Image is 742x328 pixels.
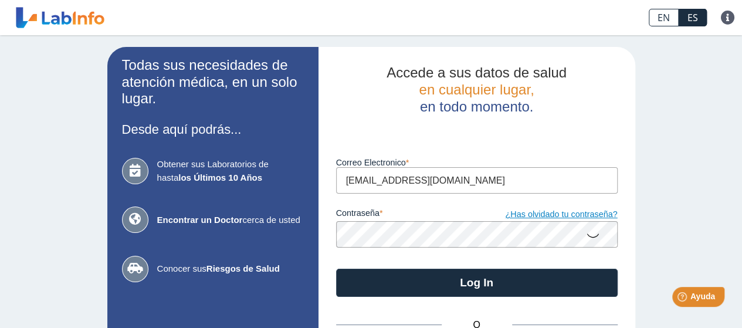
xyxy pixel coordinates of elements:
[178,173,262,182] b: los Últimos 10 Años
[477,208,618,221] a: ¿Has olvidado tu contraseña?
[679,9,707,26] a: ES
[157,214,304,227] span: cerca de usted
[157,262,304,276] span: Conocer sus
[336,158,618,167] label: Correo Electronico
[157,215,243,225] b: Encontrar un Doctor
[122,122,304,137] h3: Desde aquí podrás...
[206,263,280,273] b: Riesgos de Salud
[157,158,304,184] span: Obtener sus Laboratorios de hasta
[638,282,729,315] iframe: Help widget launcher
[336,208,477,221] label: contraseña
[122,57,304,107] h2: Todas sus necesidades de atención médica, en un solo lugar.
[336,269,618,297] button: Log In
[420,99,533,114] span: en todo momento.
[387,65,567,80] span: Accede a sus datos de salud
[649,9,679,26] a: EN
[419,82,534,97] span: en cualquier lugar,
